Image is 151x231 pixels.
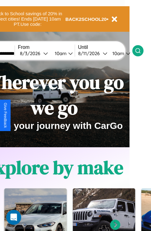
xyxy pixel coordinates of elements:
div: Give Feedback [3,103,7,128]
button: 10am [107,50,132,57]
b: BACK2SCHOOL20 [65,16,107,22]
div: 10am [52,50,68,56]
div: 8 / 11 / 2026 [78,50,103,56]
div: Open Intercom Messenger [6,210,21,225]
label: From [18,45,75,50]
label: Until [78,45,132,50]
div: 10am [109,50,126,56]
button: 8/3/2026 [18,50,50,57]
button: 10am [50,50,75,57]
div: 8 / 3 / 2026 [20,50,43,56]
